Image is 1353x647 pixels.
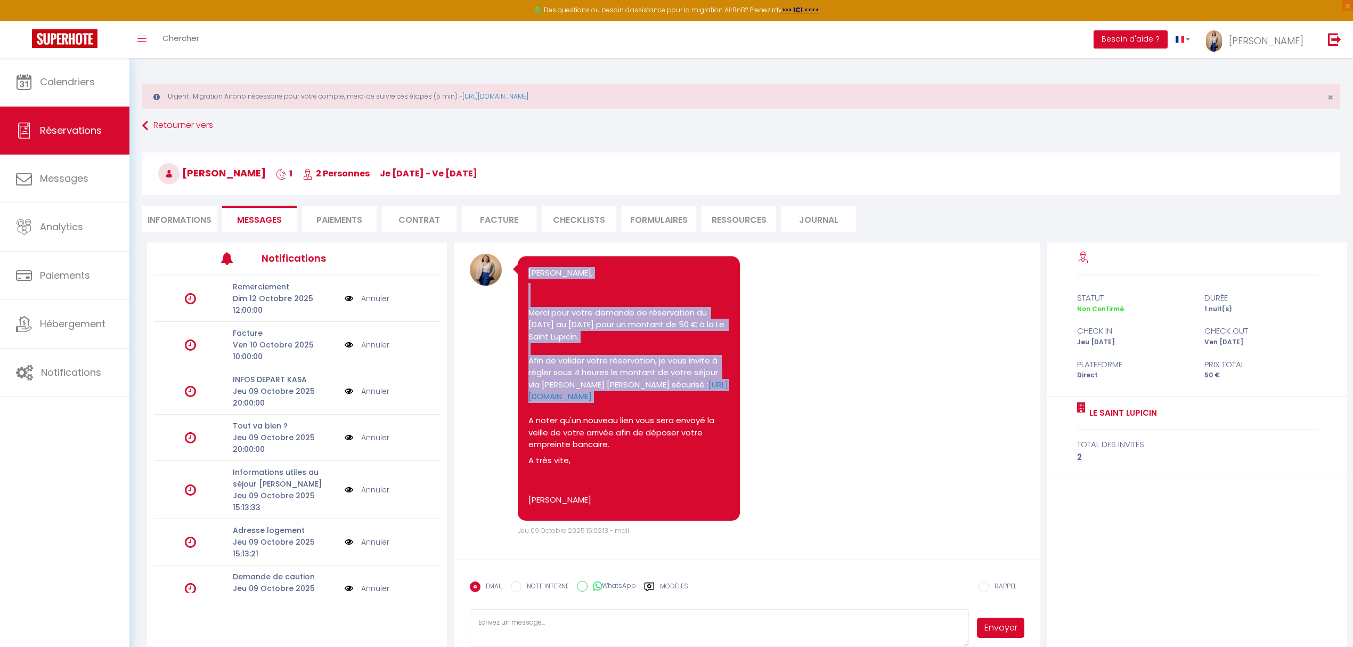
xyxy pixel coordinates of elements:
[154,21,207,58] a: Chercher
[1070,292,1197,304] div: statut
[361,583,389,594] a: Annuler
[528,379,728,402] a: [URL][DOMAIN_NAME]
[588,581,636,593] label: WhatsApp
[361,484,389,496] a: Annuler
[1328,33,1341,46] img: logout
[361,385,389,397] a: Annuler
[233,571,338,583] p: Demande de caution
[1070,337,1197,347] div: Jeu [DATE]
[237,214,282,226] span: Messages
[276,167,292,180] span: 1
[32,29,97,48] img: Super Booking
[989,581,1016,593] label: RAPPEL
[262,246,381,270] h3: Notifications
[462,206,536,232] li: Facture
[1198,21,1317,58] a: ... [PERSON_NAME]
[40,124,102,137] span: Réservations
[1197,292,1324,304] div: durée
[345,484,353,496] img: NO IMAGE
[233,420,338,432] p: Tout va bien ?
[233,524,338,536] p: Adresse logement
[781,206,856,232] li: Journal
[233,327,338,339] p: Facture
[361,432,389,443] a: Annuler
[40,75,95,88] span: Calendriers
[660,581,688,600] label: Modèles
[142,116,1340,135] a: Retourner vers
[162,33,199,44] span: Chercher
[1070,325,1197,337] div: check in
[233,490,338,513] p: Jeu 09 Octobre 2025 15:13:33
[233,536,338,560] p: Jeu 09 Octobre 2025 15:13:21
[233,432,338,455] p: Jeu 09 Octobre 2025 20:00:00
[1070,370,1197,381] div: Direct
[1197,358,1324,371] div: Prix total
[518,526,629,535] span: Jeu 09 Octobre 2025 15:02:13 - mail
[158,166,266,180] span: [PERSON_NAME]
[345,339,353,351] img: NO IMAGE
[1197,337,1324,347] div: Ven [DATE]
[345,583,353,594] img: NO IMAGE
[233,583,338,606] p: Jeu 09 Octobre 2025 15:13:19
[345,293,353,304] img: NO IMAGE
[233,281,338,293] p: Remerciement
[233,339,338,362] p: Ven 10 Octobre 2025 10:00:00
[345,432,353,443] img: NO IMAGE
[528,494,591,505] font: [PERSON_NAME]
[345,536,353,548] img: NO IMAGE
[470,254,502,286] img: 1625670148.jpg
[1229,34,1303,47] span: [PERSON_NAME]
[528,267,593,278] font: [PERSON_NAME],
[521,581,569,593] label: NOTE INTERNE
[1094,30,1168,48] button: Besoin d'aide ?
[1327,91,1333,104] span: ×
[361,339,389,351] a: Annuler
[233,374,338,385] p: INFOS DEPART KASA
[1077,451,1317,464] div: 2
[233,466,338,490] p: Informations utiles au séjour [PERSON_NAME]
[361,536,389,548] a: Annuler
[528,455,570,466] font: A très vite,
[345,385,353,397] img: NO IMAGE
[528,307,727,342] font: Merci pour votre demande de réservation du [DATE] au [DATE] pour un montant de 50 € à la Le Saint...
[1197,304,1324,314] div: 1 nuit(s)
[977,618,1024,638] button: Envoyer
[622,206,696,232] li: FORMULAIRES
[41,366,101,379] span: Notifications
[233,385,338,409] p: Jeu 09 Octobre 2025 20:00:00
[142,84,1340,109] div: Urgent : Migration Airbnb nécessaire pour votre compte, merci de suivre ces étapes (5 min) -
[302,206,377,232] li: Paiements
[462,92,528,101] a: [URL][DOMAIN_NAME]
[40,220,83,233] span: Analytics
[542,206,616,232] li: CHECKLISTS
[1077,438,1317,451] div: total des invités
[40,172,88,185] span: Messages
[40,317,105,330] span: Hébergement
[380,167,477,180] span: je [DATE] - ve [DATE]
[1206,30,1222,52] img: ...
[361,293,389,304] a: Annuler
[1086,407,1157,419] a: Le Saint Lupicin
[233,293,338,316] p: Dim 12 Octobre 2025 12:00:00
[528,355,728,450] font: Afin de valider votre réservation, je vous invite à régler sous 4 heures le montant de votre séjo...
[702,206,776,232] li: Ressources
[1197,370,1324,381] div: 50 €
[382,206,457,232] li: Contrat
[1070,358,1197,371] div: Plateforme
[303,167,370,180] span: 2 Personnes
[40,269,90,282] span: Paiements
[1077,304,1124,313] span: Non Confirmé
[1327,93,1333,102] button: Close
[782,5,819,14] a: >>> ICI <<<<
[142,206,217,232] li: Informations
[1197,325,1324,337] div: check out
[480,581,503,593] label: EMAIL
